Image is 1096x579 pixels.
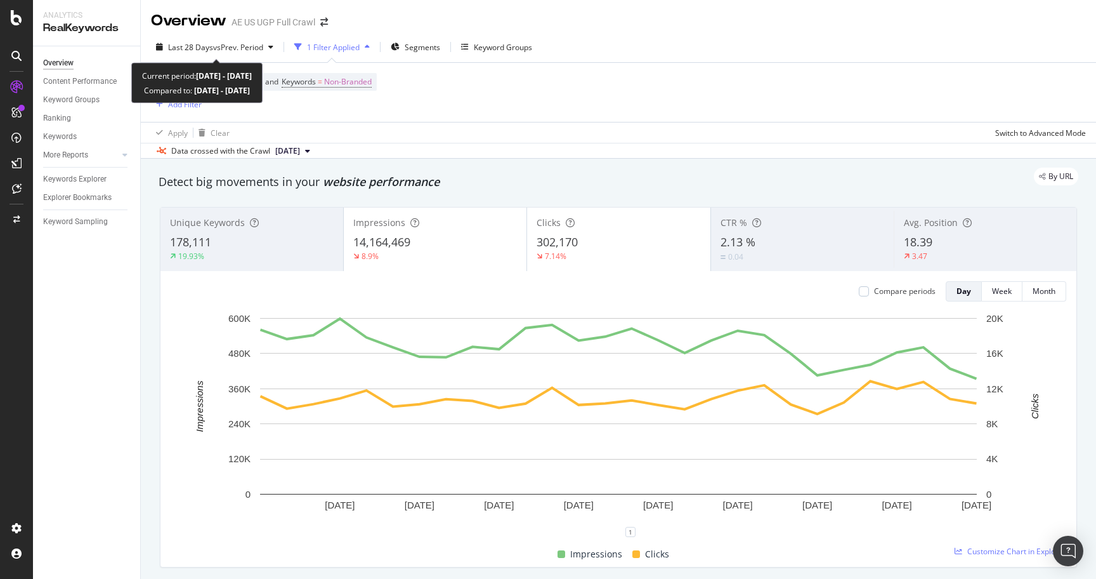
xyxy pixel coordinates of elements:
[144,83,250,98] div: Compared to:
[170,234,211,250] span: 178,111
[967,546,1066,557] span: Customize Chart in Explorer
[193,123,230,143] button: Clear
[962,500,991,510] text: [DATE]
[324,73,372,91] span: Non-Branded
[405,500,434,510] text: [DATE]
[904,216,958,229] span: Avg. Position
[537,216,561,229] span: Clicks
[912,251,927,262] div: 3.47
[1029,393,1040,418] text: Clicks
[43,93,131,107] a: Keyword Groups
[43,75,117,88] div: Content Performance
[362,251,379,262] div: 8.9%
[353,234,410,250] span: 14,164,469
[245,489,251,500] text: 0
[1048,173,1073,180] span: By URL
[986,348,1003,359] text: 16K
[228,348,251,359] text: 480K
[142,69,252,83] div: Current period:
[625,527,636,537] div: 1
[43,112,131,125] a: Ranking
[43,215,108,229] div: Keyword Sampling
[282,76,316,87] span: Keywords
[986,418,998,429] text: 8K
[721,255,726,259] img: Equal
[213,42,263,53] span: vs Prev. Period
[986,489,991,500] text: 0
[43,130,131,143] a: Keywords
[570,547,622,562] span: Impressions
[43,93,100,107] div: Keyword Groups
[307,42,360,53] div: 1 Filter Applied
[171,312,1066,532] svg: A chart.
[43,173,107,186] div: Keywords Explorer
[1034,168,1078,185] div: legacy label
[992,286,1012,296] div: Week
[405,42,440,53] span: Segments
[275,145,300,157] span: 2025 Sep. 5th
[151,123,188,143] button: Apply
[721,216,747,229] span: CTR %
[802,500,832,510] text: [DATE]
[289,37,375,57] button: 1 Filter Applied
[168,128,188,138] div: Apply
[228,313,251,324] text: 600K
[456,37,537,57] button: Keyword Groups
[386,37,445,57] button: Segments
[484,500,514,510] text: [DATE]
[643,500,673,510] text: [DATE]
[43,21,130,36] div: RealKeywords
[43,173,131,186] a: Keywords Explorer
[228,383,251,394] text: 360K
[990,123,1086,143] button: Switch to Advanced Mode
[171,145,270,157] div: Data crossed with the Crawl
[43,112,71,125] div: Ranking
[151,96,202,112] button: Add Filter
[43,191,112,204] div: Explorer Bookmarks
[537,234,578,250] span: 302,170
[325,500,355,510] text: [DATE]
[151,10,226,32] div: Overview
[946,281,982,302] button: Day
[265,76,278,87] span: and
[43,130,77,143] div: Keywords
[1053,536,1083,566] div: Open Intercom Messenger
[645,547,669,562] span: Clicks
[728,251,743,262] div: 0.04
[168,42,213,53] span: Last 28 Days
[956,286,971,296] div: Day
[474,42,532,53] div: Keyword Groups
[986,383,1003,394] text: 12K
[955,546,1066,557] a: Customize Chart in Explorer
[1022,281,1066,302] button: Month
[228,453,251,464] text: 120K
[320,18,328,27] div: arrow-right-arrow-left
[43,57,74,70] div: Overview
[545,251,566,262] div: 7.14%
[982,281,1022,302] button: Week
[1033,286,1055,296] div: Month
[43,149,88,162] div: More Reports
[168,99,202,110] div: Add Filter
[564,500,594,510] text: [DATE]
[874,286,936,296] div: Compare periods
[151,37,278,57] button: Last 28 DaysvsPrev. Period
[723,500,753,510] text: [DATE]
[904,234,932,250] span: 18.39
[211,128,230,138] div: Clear
[43,149,119,162] a: More Reports
[192,85,250,96] b: [DATE] - [DATE]
[228,418,251,429] text: 240K
[270,143,315,159] button: [DATE]
[986,313,1003,324] text: 20K
[353,216,405,229] span: Impressions
[721,234,755,250] span: 2.13 %
[882,500,911,510] text: [DATE]
[170,216,245,229] span: Unique Keywords
[232,16,315,29] div: AE US UGP Full Crawl
[43,75,131,88] a: Content Performance
[318,76,322,87] span: =
[986,453,998,464] text: 4K
[43,10,130,21] div: Analytics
